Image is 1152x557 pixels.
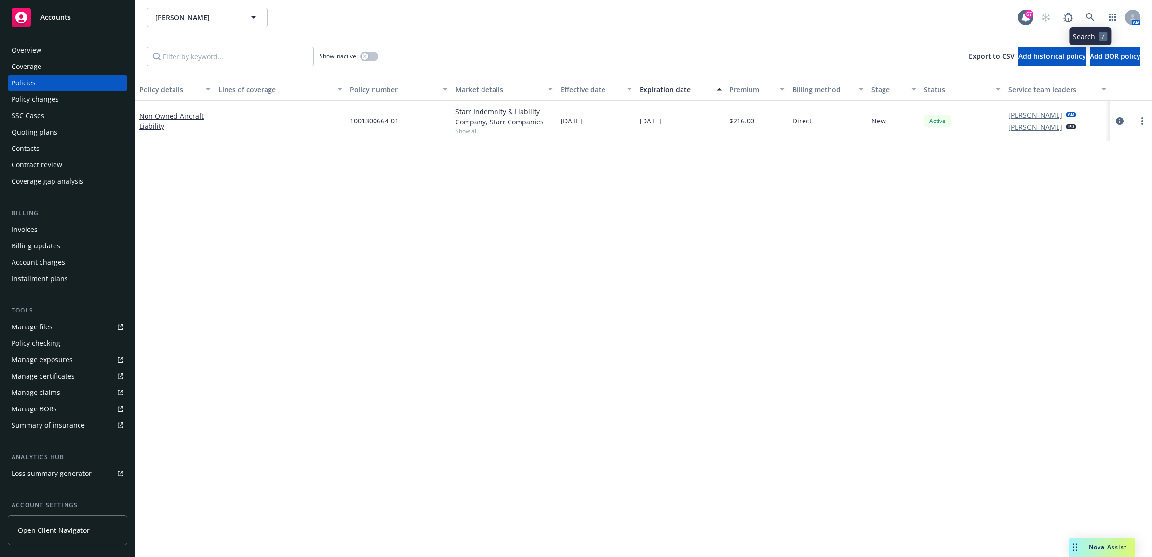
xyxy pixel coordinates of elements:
[12,174,83,189] div: Coverage gap analysis
[871,116,886,126] span: New
[452,78,557,101] button: Market details
[12,336,60,351] div: Policy checking
[12,418,85,433] div: Summary of insurance
[12,271,68,286] div: Installment plans
[8,271,127,286] a: Installment plans
[155,13,239,23] span: [PERSON_NAME]
[928,117,947,125] span: Active
[8,385,127,400] a: Manage claims
[18,525,90,535] span: Open Client Navigator
[12,59,41,74] div: Coverage
[1025,10,1033,18] div: 67
[920,78,1005,101] button: Status
[12,75,36,91] div: Policies
[8,452,127,462] div: Analytics hub
[12,255,65,270] div: Account charges
[1036,8,1056,27] a: Start snowing
[561,84,621,95] div: Effective date
[1018,52,1086,61] span: Add historical policy
[12,466,92,481] div: Loss summary generator
[8,141,127,156] a: Contacts
[12,319,53,335] div: Manage files
[1137,115,1148,127] a: more
[871,84,906,95] div: Stage
[1008,84,1096,95] div: Service team leaders
[640,116,661,126] span: [DATE]
[8,124,127,140] a: Quoting plans
[12,368,75,384] div: Manage certificates
[868,78,920,101] button: Stage
[557,78,636,101] button: Effective date
[8,238,127,254] a: Billing updates
[924,84,990,95] div: Status
[455,84,543,95] div: Market details
[8,336,127,351] a: Policy checking
[8,174,127,189] a: Coverage gap analysis
[729,84,774,95] div: Premium
[139,111,204,131] a: Non Owned Aircraft Liability
[12,42,41,58] div: Overview
[8,208,127,218] div: Billing
[1069,538,1081,557] div: Drag to move
[1090,52,1140,61] span: Add BOR policy
[8,75,127,91] a: Policies
[147,47,314,66] input: Filter by keyword...
[218,116,221,126] span: -
[147,8,268,27] button: [PERSON_NAME]
[8,42,127,58] a: Overview
[8,4,127,31] a: Accounts
[455,127,553,135] span: Show all
[1005,78,1110,101] button: Service team leaders
[789,78,868,101] button: Billing method
[8,306,127,315] div: Tools
[8,501,127,510] div: Account settings
[12,222,38,237] div: Invoices
[12,401,57,417] div: Manage BORs
[1008,110,1062,120] a: [PERSON_NAME]
[350,116,399,126] span: 1001300664-01
[561,116,582,126] span: [DATE]
[346,78,452,101] button: Policy number
[8,466,127,481] a: Loss summary generator
[12,124,57,140] div: Quoting plans
[12,108,44,123] div: SSC Cases
[218,84,332,95] div: Lines of coverage
[135,78,214,101] button: Policy details
[1090,47,1140,66] button: Add BOR policy
[455,107,553,127] div: Starr Indemnity & Liability Company, Starr Companies
[969,47,1015,66] button: Export to CSV
[1114,115,1125,127] a: circleInformation
[12,352,73,367] div: Manage exposures
[214,78,346,101] button: Lines of coverage
[12,157,62,173] div: Contract review
[320,52,356,60] span: Show inactive
[1103,8,1122,27] a: Switch app
[12,385,60,400] div: Manage claims
[636,78,725,101] button: Expiration date
[8,157,127,173] a: Contract review
[8,108,127,123] a: SSC Cases
[1069,538,1135,557] button: Nova Assist
[8,59,127,74] a: Coverage
[8,255,127,270] a: Account charges
[725,78,789,101] button: Premium
[969,52,1015,61] span: Export to CSV
[40,14,71,21] span: Accounts
[1058,8,1078,27] a: Report a Bug
[12,141,40,156] div: Contacts
[640,84,711,95] div: Expiration date
[8,319,127,335] a: Manage files
[792,84,853,95] div: Billing method
[8,401,127,417] a: Manage BORs
[139,84,200,95] div: Policy details
[1081,8,1100,27] a: Search
[12,92,59,107] div: Policy changes
[8,92,127,107] a: Policy changes
[1018,47,1086,66] button: Add historical policy
[8,418,127,433] a: Summary of insurance
[350,84,437,95] div: Policy number
[12,238,60,254] div: Billing updates
[8,352,127,367] a: Manage exposures
[8,368,127,384] a: Manage certificates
